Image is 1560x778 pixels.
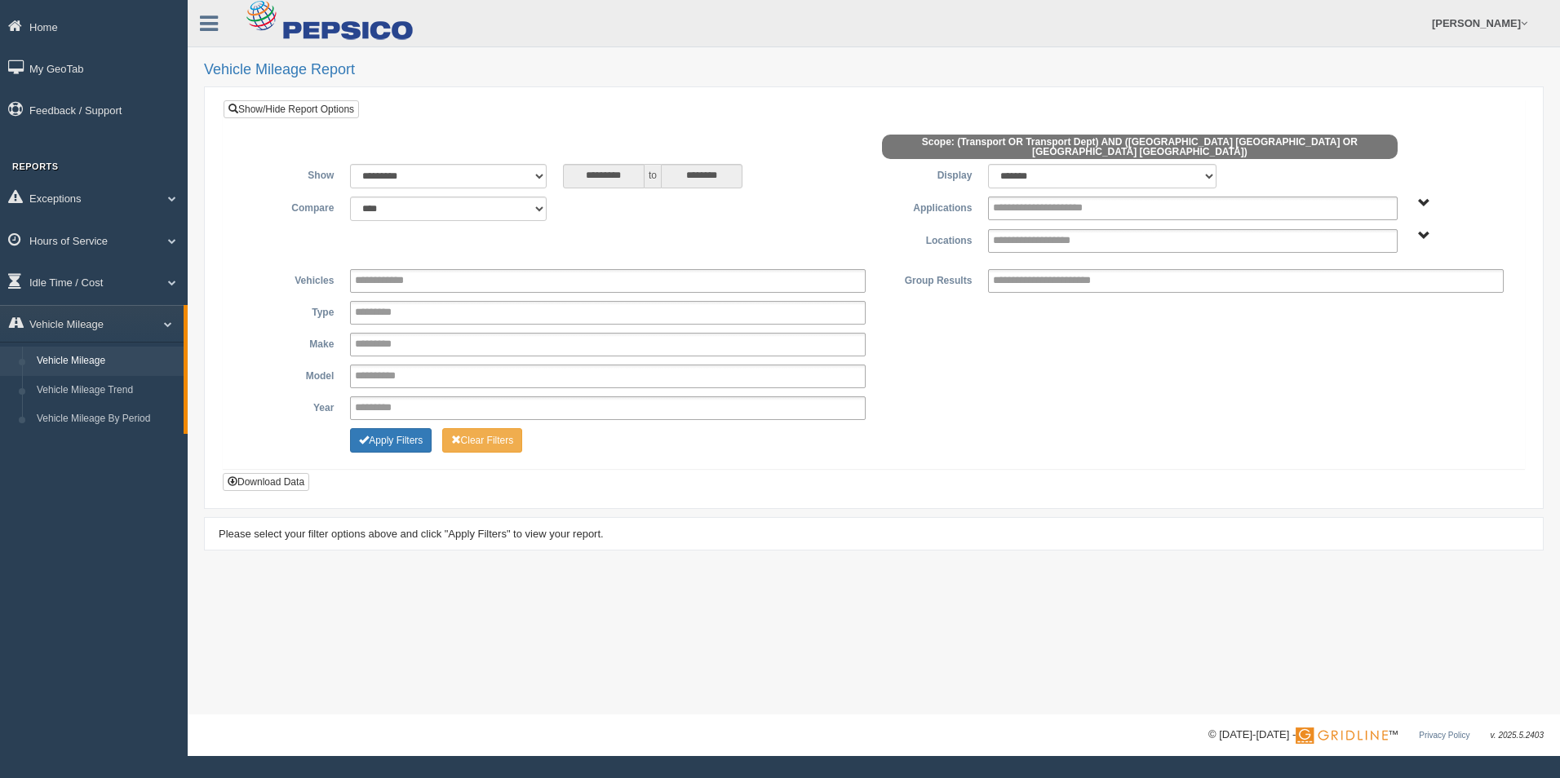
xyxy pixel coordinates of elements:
[874,229,980,249] label: Locations
[882,135,1398,159] span: Scope: (Transport OR Transport Dept) AND ([GEOGRAPHIC_DATA] [GEOGRAPHIC_DATA] OR [GEOGRAPHIC_DATA...
[29,376,184,405] a: Vehicle Mileage Trend
[29,404,184,434] a: Vehicle Mileage By Period
[236,333,342,352] label: Make
[874,164,980,183] label: Display
[1419,731,1469,740] a: Privacy Policy
[874,197,980,216] label: Applications
[29,347,184,376] a: Vehicle Mileage
[223,473,309,491] button: Download Data
[204,62,1544,78] h2: Vehicle Mileage Report
[224,100,359,118] a: Show/Hide Report Options
[236,197,342,216] label: Compare
[350,428,432,453] button: Change Filter Options
[874,269,980,289] label: Group Results
[236,301,342,320] label: Type
[645,164,661,188] span: to
[1296,727,1388,744] img: Gridline
[236,269,342,289] label: Vehicles
[1208,727,1544,744] div: © [DATE]-[DATE] - ™
[236,396,342,416] label: Year
[442,428,523,453] button: Change Filter Options
[236,365,342,384] label: Model
[219,528,604,540] span: Please select your filter options above and click "Apply Filters" to view your report.
[1491,731,1544,740] span: v. 2025.5.2403
[236,164,342,183] label: Show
